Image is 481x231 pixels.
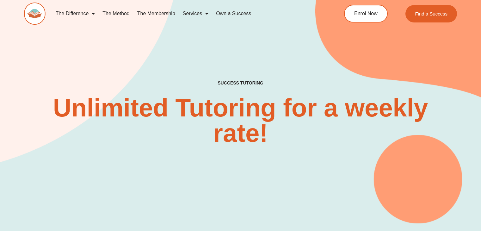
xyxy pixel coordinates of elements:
[354,11,378,16] span: Enrol Now
[176,80,305,86] h4: SUCCESS TUTORING​
[99,6,133,21] a: The Method
[52,6,99,21] a: The Difference
[405,5,457,22] a: Find a Success
[179,6,212,21] a: Services
[52,95,429,146] h2: Unlimited Tutoring for a weekly rate!
[415,11,447,16] span: Find a Success
[344,5,388,22] a: Enrol Now
[212,6,255,21] a: Own a Success
[52,6,319,21] nav: Menu
[133,6,179,21] a: The Membership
